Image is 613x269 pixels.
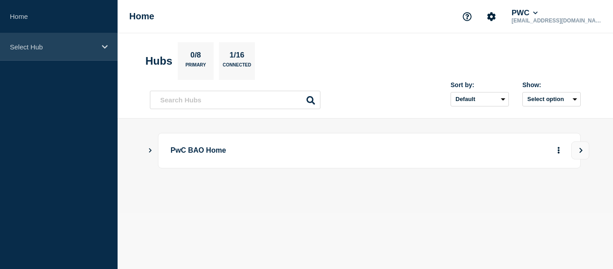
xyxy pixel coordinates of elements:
h1: Home [129,11,154,22]
button: View [571,141,589,159]
button: Support [458,7,477,26]
select: Sort by [451,92,509,106]
p: PwC BAO Home [171,142,419,159]
button: PWC [510,9,539,18]
p: Primary [185,62,206,72]
h2: Hubs [145,55,172,67]
button: Show Connected Hubs [148,147,153,154]
p: 0/8 [187,51,205,62]
button: Select option [522,92,581,106]
button: More actions [553,142,565,159]
p: Select Hub [10,43,96,51]
button: Account settings [482,7,501,26]
p: Connected [223,62,251,72]
p: [EMAIL_ADDRESS][DOMAIN_NAME] [510,18,603,24]
p: 1/16 [226,51,248,62]
div: Sort by: [451,81,509,88]
input: Search Hubs [150,91,320,109]
div: Show: [522,81,581,88]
